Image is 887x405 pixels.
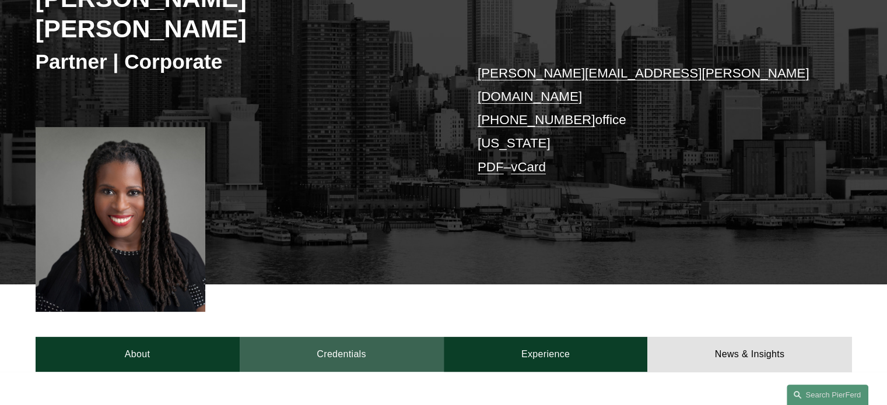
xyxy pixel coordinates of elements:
[478,160,504,174] a: PDF
[478,62,818,179] p: office [US_STATE] –
[787,385,868,405] a: Search this site
[511,160,546,174] a: vCard
[36,49,444,75] h3: Partner | Corporate
[647,337,851,372] a: News & Insights
[478,112,595,127] a: [PHONE_NUMBER]
[36,337,240,372] a: About
[240,337,444,372] a: Credentials
[478,66,809,104] a: [PERSON_NAME][EMAIL_ADDRESS][PERSON_NAME][DOMAIN_NAME]
[444,337,648,372] a: Experience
